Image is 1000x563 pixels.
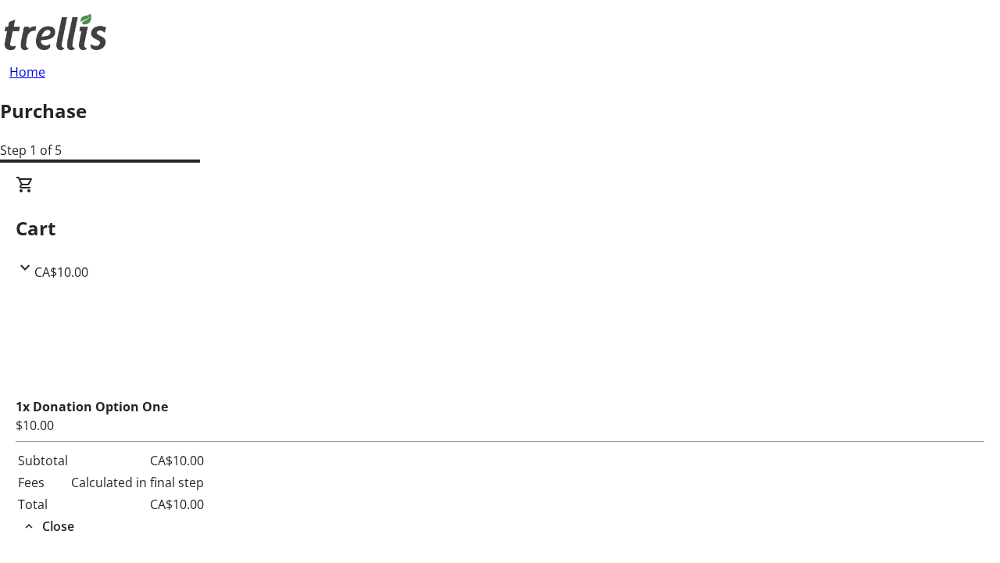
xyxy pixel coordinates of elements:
[17,450,69,471] td: Subtotal
[17,472,69,493] td: Fees
[16,398,168,415] strong: 1x Donation Option One
[16,175,984,281] div: CartCA$10.00
[70,472,205,493] td: Calculated in final step
[17,494,69,515] td: Total
[16,416,984,435] div: $10.00
[16,214,984,242] h2: Cart
[70,494,205,515] td: CA$10.00
[34,264,88,281] span: CA$10.00
[16,517,80,536] button: Close
[42,517,74,536] span: Close
[16,281,984,536] div: CartCA$10.00
[70,450,205,471] td: CA$10.00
